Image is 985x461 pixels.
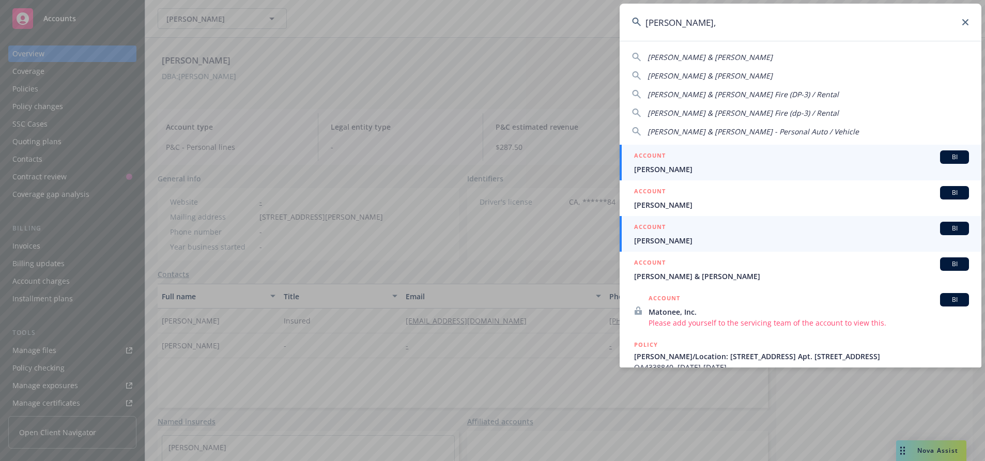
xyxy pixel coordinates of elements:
[634,150,666,163] h5: ACCOUNT
[944,295,965,304] span: BI
[634,235,969,246] span: [PERSON_NAME]
[634,340,658,350] h5: POLICY
[649,317,969,328] span: Please add yourself to the servicing team of the account to view this.
[944,224,965,233] span: BI
[620,287,981,334] a: ACCOUNTBIMatonee, Inc.Please add yourself to the servicing team of the account to view this.
[620,180,981,216] a: ACCOUNTBI[PERSON_NAME]
[648,52,773,62] span: [PERSON_NAME] & [PERSON_NAME]
[634,164,969,175] span: [PERSON_NAME]
[634,351,969,362] span: [PERSON_NAME]/Location: [STREET_ADDRESS] Apt. [STREET_ADDRESS]
[634,257,666,270] h5: ACCOUNT
[634,186,666,198] h5: ACCOUNT
[634,271,969,282] span: [PERSON_NAME] & [PERSON_NAME]
[620,334,981,378] a: POLICY[PERSON_NAME]/Location: [STREET_ADDRESS] Apt. [STREET_ADDRESS]OA4338840, [DATE]-[DATE]
[648,71,773,81] span: [PERSON_NAME] & [PERSON_NAME]
[944,188,965,197] span: BI
[634,362,969,373] span: OA4338840, [DATE]-[DATE]
[944,152,965,162] span: BI
[944,259,965,269] span: BI
[620,252,981,287] a: ACCOUNTBI[PERSON_NAME] & [PERSON_NAME]
[620,216,981,252] a: ACCOUNTBI[PERSON_NAME]
[634,222,666,234] h5: ACCOUNT
[648,127,859,136] span: [PERSON_NAME] & [PERSON_NAME] - Personal Auto / Vehicle
[634,199,969,210] span: [PERSON_NAME]
[620,145,981,180] a: ACCOUNTBI[PERSON_NAME]
[648,89,839,99] span: [PERSON_NAME] & [PERSON_NAME] Fire (DP-3) / Rental
[648,108,839,118] span: [PERSON_NAME] & [PERSON_NAME] Fire (dp-3) / Rental
[649,293,680,305] h5: ACCOUNT
[649,306,969,317] span: Matonee, Inc.
[620,4,981,41] input: Search...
